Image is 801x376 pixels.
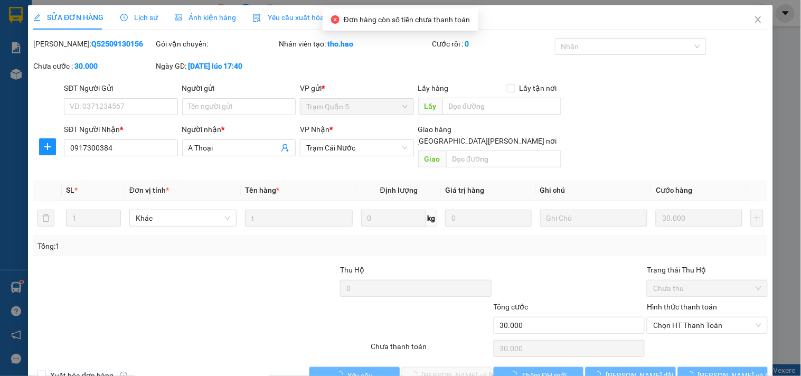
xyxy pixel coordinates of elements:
[245,186,279,194] span: Tên hàng
[344,15,470,24] span: Đơn hàng còn số tiền chưa thanh toán
[653,317,761,333] span: Chọn HT Thanh Toán
[413,135,561,147] span: [GEOGRAPHIC_DATA][PERSON_NAME] nơi
[156,38,277,50] div: Gói vận chuyển:
[182,82,296,94] div: Người gửi
[91,40,143,48] b: Q52509130156
[380,186,418,194] span: Định lượng
[253,13,364,22] span: Yêu cầu xuất hóa đơn điện tử
[370,341,492,359] div: Chưa thanh toán
[656,210,742,227] input: 0
[445,210,532,227] input: 0
[494,303,529,311] span: Tổng cước
[647,303,717,311] label: Hình thức thanh toán
[64,82,177,94] div: SĐT Người Gửi
[327,40,353,48] b: tho.hao
[754,15,762,24] span: close
[442,98,561,115] input: Dọc đường
[331,15,340,24] span: close-circle
[175,14,182,21] span: picture
[647,264,767,276] div: Trạng thái Thu Hộ
[33,38,154,50] div: [PERSON_NAME]:
[74,62,98,70] b: 30.000
[751,210,764,227] button: plus
[279,38,430,50] div: Nhân viên tạo:
[175,13,236,22] span: Ảnh kiện hàng
[418,151,446,167] span: Giao
[37,210,54,227] button: delete
[120,13,158,22] span: Lịch sử
[156,60,277,72] div: Ngày GD:
[33,60,154,72] div: Chưa cước :
[426,210,437,227] span: kg
[136,210,230,226] span: Khác
[33,13,103,22] span: SỬA ĐƠN HÀNG
[40,143,55,151] span: plus
[418,125,452,134] span: Giao hàng
[432,38,553,50] div: Cước rồi :
[300,125,329,134] span: VP Nhận
[446,151,561,167] input: Dọc đường
[129,186,169,194] span: Đơn vị tính
[182,124,296,135] div: Người nhận
[39,138,56,155] button: plus
[66,186,74,194] span: SL
[300,82,413,94] div: VP gửi
[253,14,261,22] img: icon
[656,186,692,194] span: Cước hàng
[37,240,310,252] div: Tổng: 1
[64,124,177,135] div: SĐT Người Nhận
[418,84,449,92] span: Lấy hàng
[33,14,41,21] span: edit
[120,14,128,21] span: clock-circle
[189,62,243,70] b: [DATE] lúc 17:40
[540,210,647,227] input: Ghi Chú
[340,266,364,274] span: Thu Hộ
[306,99,407,115] span: Trạm Quận 5
[653,280,761,296] span: Chưa thu
[743,5,773,35] button: Close
[245,210,352,227] input: VD: Bàn, Ghế
[445,186,484,194] span: Giá trị hàng
[281,144,289,152] span: user-add
[515,82,561,94] span: Lấy tận nơi
[536,180,652,201] th: Ghi chú
[306,140,407,156] span: Trạm Cái Nước
[418,98,442,115] span: Lấy
[465,40,469,48] b: 0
